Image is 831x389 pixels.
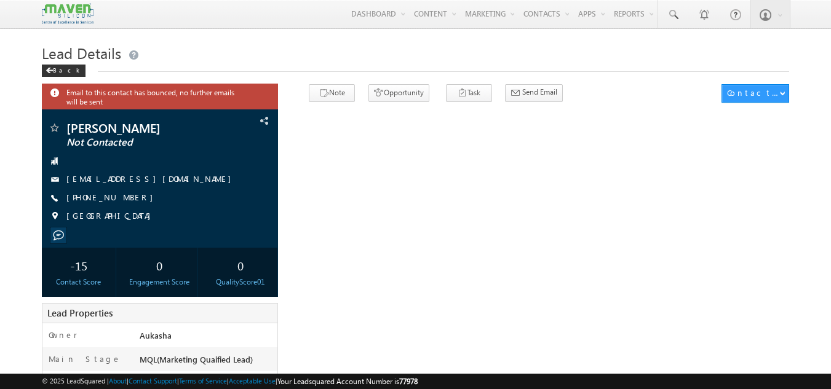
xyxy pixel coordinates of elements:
a: Contact Support [129,377,177,385]
a: Terms of Service [179,377,227,385]
img: Custom Logo [42,3,93,25]
a: Back [42,64,92,74]
button: Task [446,84,492,102]
label: Main Stage [49,353,121,364]
span: [PERSON_NAME] [66,122,212,134]
span: © 2025 LeadSquared | | | | | [42,375,418,387]
button: Send Email [505,84,563,102]
span: [PHONE_NUMBER] [66,192,159,204]
button: Note [309,84,355,102]
label: Owner [49,329,78,340]
button: Opportunity [368,84,429,102]
span: Not Contacted [66,136,212,149]
span: Send Email [522,87,557,98]
a: Acceptable Use [229,377,276,385]
span: 77978 [399,377,418,386]
span: Your Leadsquared Account Number is [277,377,418,386]
span: Email to this contact has bounced, no further emails will be sent [66,87,246,106]
button: Contact Actions [722,84,789,103]
div: Back [42,65,85,77]
div: Engagement Score [125,277,194,288]
div: -15 [45,254,113,277]
span: Aukasha [140,330,172,340]
div: MQL(Marketing Quaified Lead) [137,353,278,371]
a: About [109,377,127,385]
div: 0 [125,254,194,277]
div: Contact Actions [727,87,779,98]
div: 0 [206,254,274,277]
span: [GEOGRAPHIC_DATA] [66,210,157,222]
div: QualityScore01 [206,277,274,288]
span: Lead Properties [47,307,113,319]
span: Lead Details [42,43,121,63]
span: [EMAIL_ADDRESS][DOMAIN_NAME] [66,173,237,186]
div: Contact Score [45,277,113,288]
